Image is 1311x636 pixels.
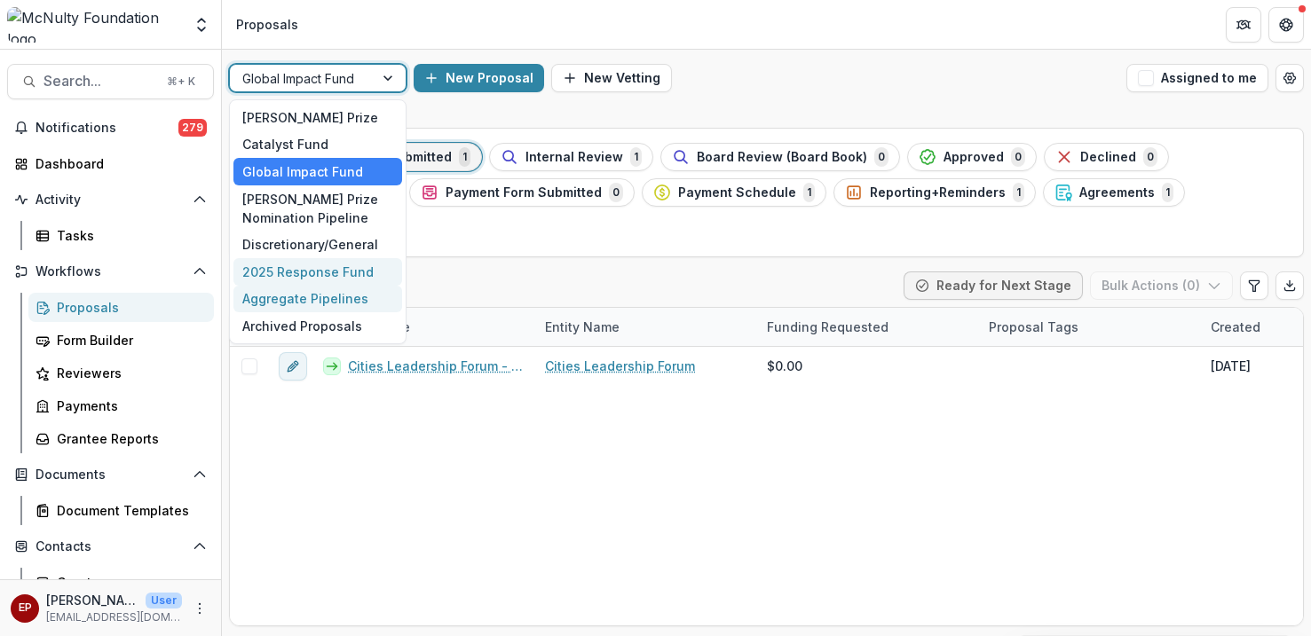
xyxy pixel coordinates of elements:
[46,609,182,625] p: [EMAIL_ADDRESS][DOMAIN_NAME]
[28,293,214,322] a: Proposals
[57,397,200,415] div: Payments
[978,308,1200,346] div: Proposal Tags
[312,308,534,346] div: Proposal Title
[233,312,402,340] div: Archived Proposals
[351,143,482,171] button: Submitted1
[57,573,200,592] div: Grantees
[36,467,186,483] span: Documents
[348,357,524,375] a: Cities Leadership Forum - 2025 - Global Impact Fund Submission Form
[1268,7,1304,43] button: Get Help
[1200,318,1271,336] div: Created
[7,149,214,178] a: Dashboard
[233,104,402,131] div: [PERSON_NAME] Prize
[1079,185,1155,200] span: Agreements
[1211,357,1251,375] div: [DATE]
[660,143,900,171] button: Board Review (Board Book)0
[189,7,214,43] button: Open entity switcher
[233,158,402,185] div: Global Impact Fund
[7,257,214,286] button: Open Workflows
[57,429,200,448] div: Grantee Reports
[43,73,156,90] span: Search...
[756,308,978,346] div: Funding Requested
[36,539,186,554] span: Contacts
[697,150,867,165] span: Board Review (Board Book)
[1162,183,1173,202] span: 1
[233,231,402,258] div: Discretionary/General
[1090,271,1233,300] button: Bulk Actions (0)
[1126,64,1268,92] button: Assigned to me
[28,568,214,597] a: Grantees
[57,226,200,245] div: Tasks
[46,591,138,609] p: [PERSON_NAME]
[388,150,452,165] span: Submitted
[545,357,695,375] a: Cities Leadership Forum
[57,501,200,520] div: Document Templates
[57,331,200,349] div: Form Builder
[1044,143,1169,171] button: Declined0
[279,352,307,381] button: edit
[7,185,214,214] button: Open Activity
[7,64,214,99] button: Search...
[870,185,1006,200] span: Reporting+Reminders
[28,358,214,388] a: Reviewers
[1275,271,1304,300] button: Export table data
[7,460,214,489] button: Open Documents
[233,258,402,286] div: 2025 Response Fund
[446,185,602,200] span: Payment Form Submitted
[904,271,1083,300] button: Ready for Next Stage
[534,318,630,336] div: Entity Name
[7,114,214,142] button: Notifications279
[551,64,672,92] button: New Vetting
[630,147,642,167] span: 1
[28,221,214,250] a: Tasks
[146,593,182,609] p: User
[642,178,826,207] button: Payment Schedule1
[1013,183,1024,202] span: 1
[414,64,544,92] button: New Proposal
[803,183,815,202] span: 1
[7,532,214,561] button: Open Contacts
[1143,147,1157,167] span: 0
[678,185,796,200] span: Payment Schedule
[163,72,199,91] div: ⌘ + K
[36,121,178,136] span: Notifications
[1275,64,1304,92] button: Open table manager
[409,178,635,207] button: Payment Form Submitted0
[233,131,402,159] div: Catalyst Fund
[534,308,756,346] div: Entity Name
[229,12,305,37] nav: breadcrumb
[1240,271,1268,300] button: Edit table settings
[233,286,402,313] div: Aggregate Pipelines
[756,318,899,336] div: Funding Requested
[833,178,1036,207] button: Reporting+Reminders1
[489,143,653,171] button: Internal Review1
[36,154,200,173] div: Dashboard
[57,364,200,382] div: Reviewers
[978,318,1089,336] div: Proposal Tags
[28,496,214,525] a: Document Templates
[1043,178,1185,207] button: Agreements1
[36,264,186,279] span: Workflows
[28,391,214,420] a: Payments
[609,183,623,202] span: 0
[525,150,623,165] span: Internal Review
[178,119,207,137] span: 279
[19,602,32,614] div: esther park
[767,357,802,375] span: $0.00
[1080,150,1136,165] span: Declined
[28,326,214,355] a: Form Builder
[7,7,182,43] img: McNulty Foundation logo
[36,192,186,208] span: Activity
[236,15,298,34] div: Proposals
[28,424,214,453] a: Grantee Reports
[233,185,402,232] div: [PERSON_NAME] Prize Nomination Pipeline
[907,143,1037,171] button: Approved0
[1011,147,1025,167] span: 0
[874,147,888,167] span: 0
[459,147,470,167] span: 1
[189,598,210,619] button: More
